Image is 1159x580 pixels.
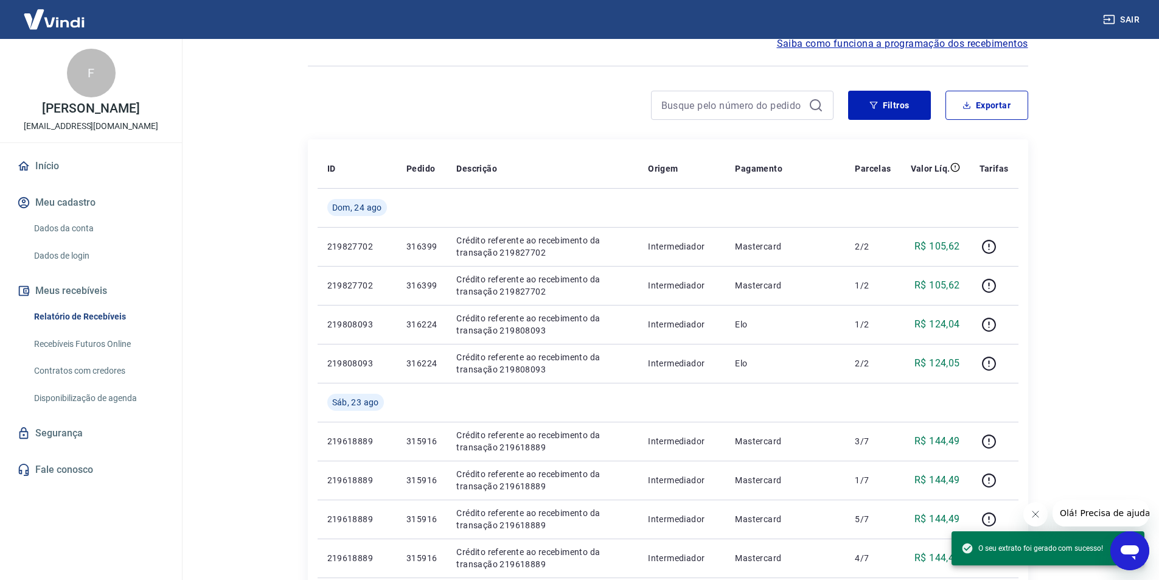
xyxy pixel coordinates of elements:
[406,162,435,175] p: Pedido
[855,552,891,564] p: 4/7
[735,162,782,175] p: Pagamento
[735,240,835,253] p: Mastercard
[914,239,960,254] p: R$ 105,62
[914,278,960,293] p: R$ 105,62
[1110,531,1149,570] iframe: Botão para abrir a janela de mensagens
[914,551,960,565] p: R$ 144,49
[648,357,715,369] p: Intermediador
[648,279,715,292] p: Intermediador
[24,120,158,133] p: [EMAIL_ADDRESS][DOMAIN_NAME]
[735,318,835,330] p: Elo
[848,91,931,120] button: Filtros
[15,420,167,447] a: Segurança
[327,474,387,486] p: 219618889
[29,243,167,268] a: Dados de login
[735,435,835,447] p: Mastercard
[914,512,960,526] p: R$ 144,49
[327,435,387,447] p: 219618889
[15,456,167,483] a: Fale conosco
[855,513,891,525] p: 5/7
[15,1,94,38] img: Vindi
[855,318,891,330] p: 1/2
[1053,500,1149,526] iframe: Mensagem da empresa
[648,474,715,486] p: Intermediador
[456,162,497,175] p: Descrição
[42,102,139,115] p: [PERSON_NAME]
[406,279,437,292] p: 316399
[327,240,387,253] p: 219827702
[661,96,804,114] input: Busque pelo número do pedido
[735,513,835,525] p: Mastercard
[648,162,678,175] p: Origem
[456,234,628,259] p: Crédito referente ao recebimento da transação 219827702
[855,240,891,253] p: 2/2
[980,162,1009,175] p: Tarifas
[327,357,387,369] p: 219808093
[855,162,891,175] p: Parcelas
[911,162,950,175] p: Valor Líq.
[914,473,960,487] p: R$ 144,49
[327,318,387,330] p: 219808093
[735,474,835,486] p: Mastercard
[29,304,167,329] a: Relatório de Recebíveis
[327,162,336,175] p: ID
[327,552,387,564] p: 219618889
[406,435,437,447] p: 315916
[332,396,379,408] span: Sáb, 23 ago
[855,279,891,292] p: 1/2
[648,240,715,253] p: Intermediador
[29,332,167,357] a: Recebíveis Futuros Online
[327,279,387,292] p: 219827702
[456,468,628,492] p: Crédito referente ao recebimento da transação 219618889
[456,351,628,376] p: Crédito referente ao recebimento da transação 219808093
[648,552,715,564] p: Intermediador
[332,201,382,214] span: Dom, 24 ago
[327,513,387,525] p: 219618889
[406,240,437,253] p: 316399
[456,429,628,453] p: Crédito referente ao recebimento da transação 219618889
[735,357,835,369] p: Elo
[648,513,715,525] p: Intermediador
[406,513,437,525] p: 315916
[406,318,437,330] p: 316224
[456,312,628,337] p: Crédito referente ao recebimento da transação 219808093
[1023,502,1048,526] iframe: Fechar mensagem
[855,357,891,369] p: 2/2
[456,507,628,531] p: Crédito referente ao recebimento da transação 219618889
[15,278,167,304] button: Meus recebíveis
[735,279,835,292] p: Mastercard
[67,49,116,97] div: F
[961,542,1103,554] span: O seu extrato foi gerado com sucesso!
[7,9,102,18] span: Olá! Precisa de ajuda?
[29,386,167,411] a: Disponibilização de agenda
[29,358,167,383] a: Contratos com credores
[777,37,1028,51] a: Saiba como funciona a programação dos recebimentos
[914,434,960,449] p: R$ 144,49
[648,435,715,447] p: Intermediador
[406,552,437,564] p: 315916
[1101,9,1144,31] button: Sair
[914,317,960,332] p: R$ 124,04
[735,552,835,564] p: Mastercard
[456,273,628,298] p: Crédito referente ao recebimento da transação 219827702
[406,357,437,369] p: 316224
[648,318,715,330] p: Intermediador
[855,435,891,447] p: 3/7
[914,356,960,371] p: R$ 124,05
[406,474,437,486] p: 315916
[15,189,167,216] button: Meu cadastro
[456,546,628,570] p: Crédito referente ao recebimento da transação 219618889
[855,474,891,486] p: 1/7
[15,153,167,180] a: Início
[29,216,167,241] a: Dados da conta
[945,91,1028,120] button: Exportar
